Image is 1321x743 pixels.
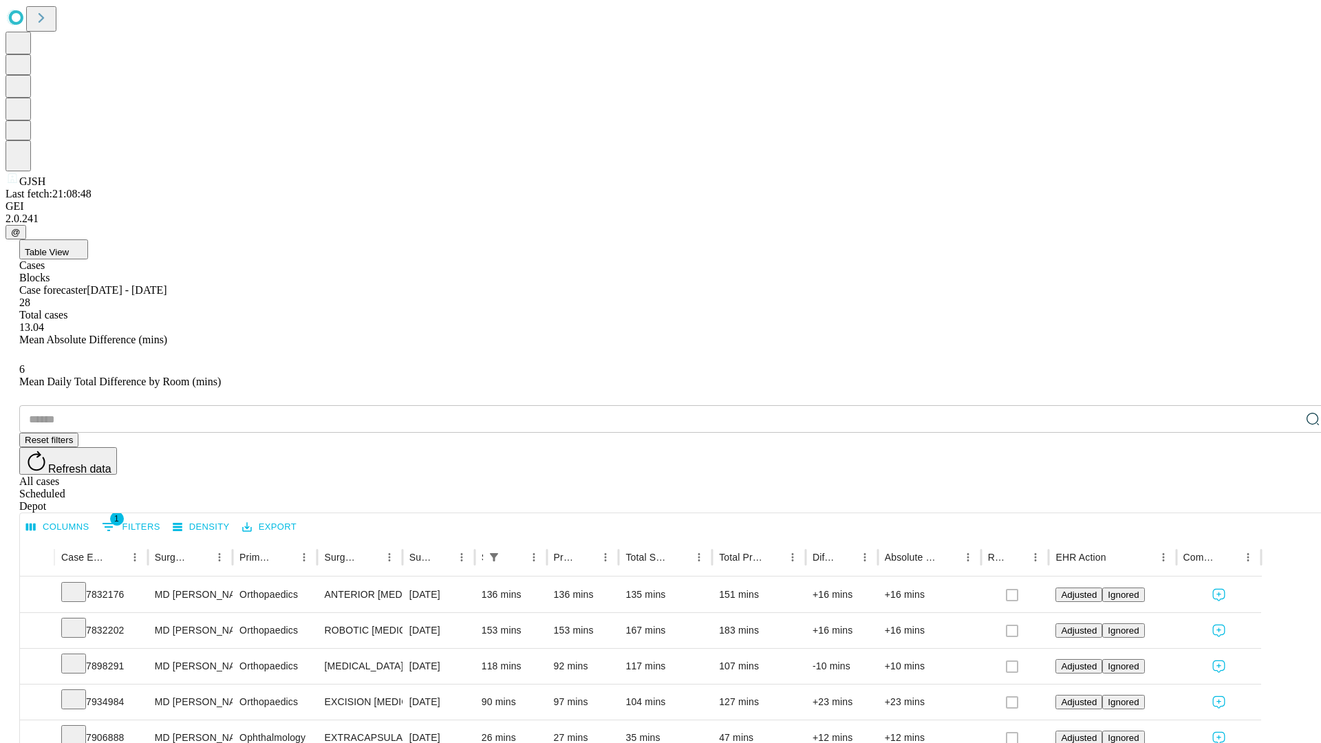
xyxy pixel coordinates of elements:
[670,548,689,567] button: Sort
[433,548,452,567] button: Sort
[719,649,799,684] div: 107 mins
[19,447,117,475] button: Refresh data
[1061,625,1097,636] span: Adjusted
[1183,552,1218,563] div: Comments
[958,548,978,567] button: Menu
[1219,548,1238,567] button: Sort
[554,552,576,563] div: Predicted In Room Duration
[1055,588,1102,602] button: Adjusted
[409,577,468,612] div: [DATE]
[783,548,802,567] button: Menu
[482,649,540,684] div: 118 mins
[554,577,612,612] div: 136 mins
[324,552,358,563] div: Surgery Name
[719,685,799,720] div: 127 mins
[155,577,226,612] div: MD [PERSON_NAME] [PERSON_NAME]
[239,685,310,720] div: Orthopaedics
[61,613,141,648] div: 7832202
[596,548,615,567] button: Menu
[106,548,125,567] button: Sort
[110,512,124,526] span: 1
[239,613,310,648] div: Orthopaedics
[6,188,92,200] span: Last fetch: 21:08:48
[239,552,274,563] div: Primary Service
[87,284,167,296] span: [DATE] - [DATE]
[813,552,835,563] div: Difference
[1055,552,1106,563] div: EHR Action
[813,613,871,648] div: +16 mins
[554,649,612,684] div: 92 mins
[19,284,87,296] span: Case forecaster
[169,517,233,538] button: Density
[1108,661,1139,671] span: Ignored
[27,583,47,607] button: Expand
[1061,733,1097,743] span: Adjusted
[764,548,783,567] button: Sort
[48,463,111,475] span: Refresh data
[11,227,21,237] span: @
[239,517,300,538] button: Export
[813,649,871,684] div: -10 mins
[294,548,314,567] button: Menu
[625,685,705,720] div: 104 mins
[27,691,47,715] button: Expand
[275,548,294,567] button: Sort
[625,552,669,563] div: Total Scheduled Duration
[61,577,141,612] div: 7832176
[885,552,938,563] div: Absolute Difference
[988,552,1006,563] div: Resolved in EHR
[1007,548,1026,567] button: Sort
[1108,590,1139,600] span: Ignored
[482,613,540,648] div: 153 mins
[939,548,958,567] button: Sort
[1061,697,1097,707] span: Adjusted
[554,613,612,648] div: 153 mins
[719,552,762,563] div: Total Predicted Duration
[855,548,874,567] button: Menu
[885,685,974,720] div: +23 mins
[1061,661,1097,671] span: Adjusted
[885,577,974,612] div: +16 mins
[155,649,226,684] div: MD [PERSON_NAME] [PERSON_NAME]
[25,247,69,257] span: Table View
[27,655,47,679] button: Expand
[125,548,144,567] button: Menu
[6,200,1315,213] div: GEI
[505,548,524,567] button: Sort
[324,613,395,648] div: ROBOTIC [MEDICAL_DATA] KNEE TOTAL
[885,649,974,684] div: +10 mins
[361,548,380,567] button: Sort
[1108,625,1139,636] span: Ignored
[1108,548,1127,567] button: Sort
[155,613,226,648] div: MD [PERSON_NAME] [PERSON_NAME]
[813,577,871,612] div: +16 mins
[836,548,855,567] button: Sort
[6,225,26,239] button: @
[19,433,78,447] button: Reset filters
[524,548,544,567] button: Menu
[6,213,1315,225] div: 2.0.241
[409,649,468,684] div: [DATE]
[625,649,705,684] div: 117 mins
[23,517,93,538] button: Select columns
[19,175,45,187] span: GJSH
[155,685,226,720] div: MD [PERSON_NAME] [PERSON_NAME]
[409,685,468,720] div: [DATE]
[19,363,25,375] span: 6
[19,297,30,308] span: 28
[1055,623,1102,638] button: Adjusted
[1102,695,1144,709] button: Ignored
[1055,695,1102,709] button: Adjusted
[625,613,705,648] div: 167 mins
[625,577,705,612] div: 135 mins
[719,577,799,612] div: 151 mins
[19,321,44,333] span: 13.04
[19,239,88,259] button: Table View
[1108,697,1139,707] span: Ignored
[19,334,167,345] span: Mean Absolute Difference (mins)
[19,309,67,321] span: Total cases
[191,548,210,567] button: Sort
[1238,548,1258,567] button: Menu
[324,577,395,612] div: ANTERIOR [MEDICAL_DATA] TOTAL HIP
[482,685,540,720] div: 90 mins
